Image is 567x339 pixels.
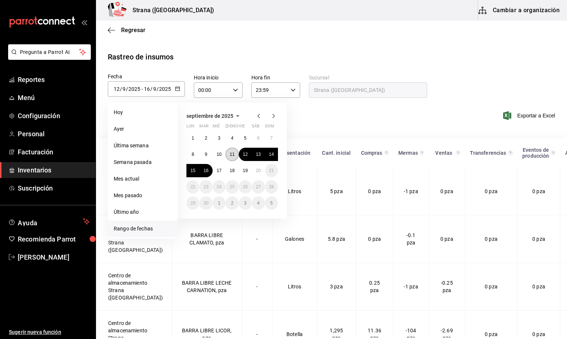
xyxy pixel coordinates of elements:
li: Última semana [108,137,178,154]
abbr: 2 de septiembre de 2025 [205,136,207,141]
abbr: domingo [265,124,274,131]
span: 0 pza [485,331,498,337]
abbr: 9 de septiembre de 2025 [205,152,207,157]
abbr: 12 de septiembre de 2025 [243,152,248,157]
abbr: 10 de septiembre de 2025 [217,152,221,157]
abbr: 3 de septiembre de 2025 [218,136,220,141]
abbr: 2 de octubre de 2025 [231,201,234,206]
button: 15 de septiembre de 2025 [186,164,199,177]
button: 3 de octubre de 2025 [239,196,252,210]
abbr: 14 de septiembre de 2025 [269,152,274,157]
input: Year [159,86,171,92]
abbr: jueves [226,124,269,131]
span: 0 pza [440,236,453,242]
abbr: 30 de septiembre de 2025 [203,201,208,206]
span: 0 pza [368,188,381,194]
abbr: 8 de septiembre de 2025 [192,152,194,157]
span: [PERSON_NAME] [18,252,90,262]
button: 6 de septiembre de 2025 [252,131,265,145]
button: 5 de septiembre de 2025 [239,131,252,145]
span: Menú [18,93,90,103]
span: 0 pza [532,331,545,337]
abbr: 16 de septiembre de 2025 [203,168,208,173]
span: Personal [18,129,90,139]
span: 0 pza [532,188,545,194]
svg: Total de presentación del insumo comprado en el rango de fechas seleccionado. [384,150,389,156]
td: Litros [272,263,317,311]
abbr: 6 de septiembre de 2025 [257,136,260,141]
td: - [242,263,272,311]
abbr: sábado [252,124,260,131]
svg: Total de presentación del insumo vendido en el rango de fechas seleccionado. [456,150,461,156]
svg: Total de presentación del insumo transferido ya sea fuera o dentro de la sucursal en el rango de ... [508,150,513,156]
abbr: 22 de septiembre de 2025 [190,184,195,189]
span: Inventarios [18,165,90,175]
abbr: 27 de septiembre de 2025 [256,184,261,189]
span: 0 pza [485,188,498,194]
span: Fecha [108,73,122,79]
li: Hoy [108,104,178,121]
input: Year [128,86,141,92]
button: open_drawer_menu [81,19,87,25]
input: Month [122,86,126,92]
button: septiembre de 2025 [186,112,242,120]
abbr: miércoles [213,124,220,131]
li: Rango de fechas [108,220,178,237]
button: Pregunta a Parrot AI [8,44,91,60]
abbr: 1 de septiembre de 2025 [192,136,194,141]
abbr: 20 de septiembre de 2025 [256,168,261,173]
button: 24 de septiembre de 2025 [213,180,226,194]
abbr: 15 de septiembre de 2025 [190,168,195,173]
button: 16 de septiembre de 2025 [199,164,212,177]
abbr: viernes [239,124,245,131]
abbr: 11 de septiembre de 2025 [230,152,234,157]
span: 3 pza [330,284,343,290]
abbr: 3 de octubre de 2025 [244,201,247,206]
td: Centro de almacenamiento Strana ([GEOGRAPHIC_DATA]) [96,168,172,215]
button: 5 de octubre de 2025 [265,196,278,210]
h3: Strana ([GEOGRAPHIC_DATA]) [127,6,214,15]
span: -0.1 pza [406,232,416,246]
abbr: 26 de septiembre de 2025 [243,184,248,189]
button: 4 de septiembre de 2025 [226,131,238,145]
a: Pregunta a Parrot AI [5,54,91,61]
div: Ventas [433,150,454,156]
abbr: 23 de septiembre de 2025 [203,184,208,189]
button: 23 de septiembre de 2025 [199,180,212,194]
span: Configuración [18,111,90,121]
span: Pregunta a Parrot AI [20,48,79,56]
button: 11 de septiembre de 2025 [226,148,238,161]
li: Último año [108,204,178,220]
abbr: 5 de octubre de 2025 [270,201,273,206]
li: Mes pasado [108,187,178,204]
button: 2 de octubre de 2025 [226,196,238,210]
abbr: 5 de septiembre de 2025 [244,136,247,141]
button: 30 de septiembre de 2025 [199,196,212,210]
button: 2 de septiembre de 2025 [199,131,212,145]
div: Rastreo de insumos [108,51,173,62]
td: - [242,215,272,263]
div: Mermas [398,150,418,156]
span: / [157,86,159,92]
span: / [120,86,122,92]
span: -1 pza [404,284,418,290]
abbr: 29 de septiembre de 2025 [190,201,195,206]
td: BARRA LIBRE CLAMATO, pza [172,215,242,263]
button: 26 de septiembre de 2025 [239,180,252,194]
button: 1 de septiembre de 2025 [186,131,199,145]
abbr: 7 de septiembre de 2025 [270,136,273,141]
td: Galones [272,215,317,263]
button: 18 de septiembre de 2025 [226,164,238,177]
span: Exportar a Excel [505,111,555,120]
button: 10 de septiembre de 2025 [213,148,226,161]
input: Day [144,86,150,92]
abbr: 19 de septiembre de 2025 [243,168,248,173]
button: 19 de septiembre de 2025 [239,164,252,177]
button: 12 de septiembre de 2025 [239,148,252,161]
button: 22 de septiembre de 2025 [186,180,199,194]
li: Ayer [108,121,178,137]
span: Regresar [121,27,145,34]
button: 4 de octubre de 2025 [252,196,265,210]
abbr: lunes [186,124,194,131]
span: 0 pza [532,284,545,290]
